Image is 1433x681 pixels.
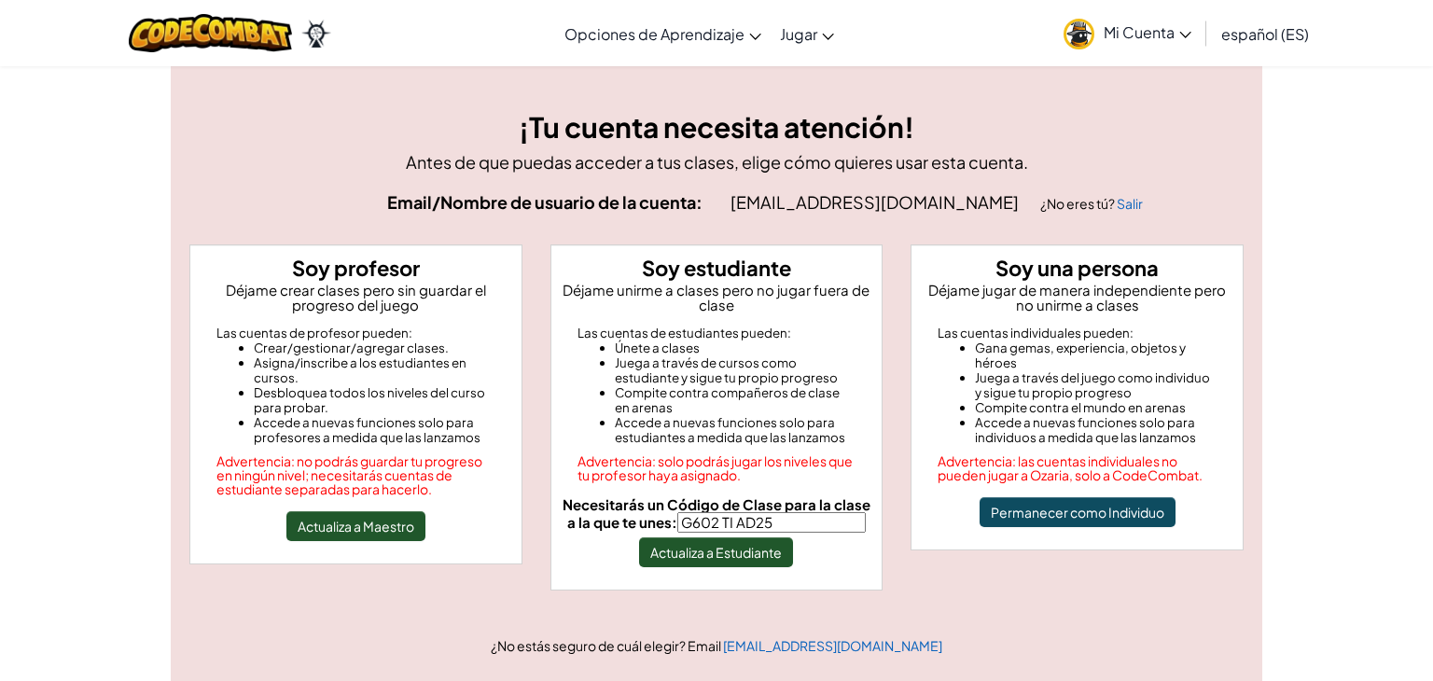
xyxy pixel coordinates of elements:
li: Compite contra compañeros de clase en arenas [615,385,856,415]
li: Accede a nuevas funciones solo para profesores a medida que las lanzamos [254,415,495,445]
img: avatar [1064,19,1094,49]
strong: Soy una persona [995,255,1159,281]
a: Opciones de Aprendizaje [555,8,771,59]
button: Actualiza a Estudiante [639,537,793,567]
a: español (ES) [1212,8,1318,59]
p: Déjame unirme a clases pero no jugar fuera de clase [559,283,875,313]
li: Asigna/inscribe a los estudiantes en cursos. [254,355,495,385]
p: Antes de que puedas acceder a tus clases, elige cómo quieres usar esta cuenta. [189,148,1244,175]
div: Advertencia: solo podrás jugar los niveles que tu profesor haya asignado. [577,454,856,482]
li: Compite contra el mundo en arenas [975,400,1217,415]
img: CodeCombat logo [129,14,292,52]
span: Mi Cuenta [1104,22,1191,42]
p: Déjame jugar de manera independiente pero no unirme a clases [919,283,1235,313]
span: Necesitarás un Código de Clase para la clase a la que te unes: [563,495,870,531]
li: Gana gemas, experiencia, objetos y héroes [975,340,1217,370]
button: Actualiza a Maestro [286,511,425,541]
div: Advertencia: no podrás guardar tu progreso en ningún nivel; necesitarás cuentas de estudiante sep... [216,454,495,496]
h3: ¡Tu cuenta necesita atención! [189,106,1244,148]
strong: Soy profesor [292,255,420,281]
div: Las cuentas individuales pueden: [938,326,1217,340]
a: [EMAIL_ADDRESS][DOMAIN_NAME] [723,637,942,654]
input: Necesitarás un Código de Clase para la clase a la que te unes: [677,512,866,533]
div: Las cuentas de profesor pueden: [216,326,495,340]
li: Accede a nuevas funciones solo para individuos a medida que las lanzamos [975,415,1217,445]
a: Jugar [771,8,843,59]
span: ¿No eres tú? [1040,195,1117,212]
img: Ozaria [301,20,331,48]
strong: Email/Nombre de usuario de la cuenta: [387,191,703,213]
div: Las cuentas de estudiantes pueden: [577,326,856,340]
li: Juega a través de cursos como estudiante y sigue tu propio progreso [615,355,856,385]
li: Únete a clases [615,340,856,355]
span: [EMAIL_ADDRESS][DOMAIN_NAME] [730,191,1022,213]
a: Mi Cuenta [1054,4,1201,63]
strong: Soy estudiante [642,255,791,281]
span: ¿No estás seguro de cuál elegir? Email [491,637,723,654]
p: Déjame crear clases pero sin guardar el progreso del juego [198,283,514,313]
li: Desbloquea todos los niveles del curso para probar. [254,385,495,415]
li: Crear/gestionar/agregar clases. [254,340,495,355]
li: Accede a nuevas funciones solo para estudiantes a medida que las lanzamos [615,415,856,445]
a: Salir [1117,195,1143,212]
span: Opciones de Aprendizaje [564,24,744,44]
div: Advertencia: las cuentas individuales no pueden jugar a Ozaria, solo a CodeCombat. [938,454,1217,482]
li: Juega a través del juego como individuo y sigue tu propio progreso [975,370,1217,400]
span: Jugar [780,24,817,44]
button: Permanecer como Individuo [980,497,1176,527]
span: español (ES) [1221,24,1309,44]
